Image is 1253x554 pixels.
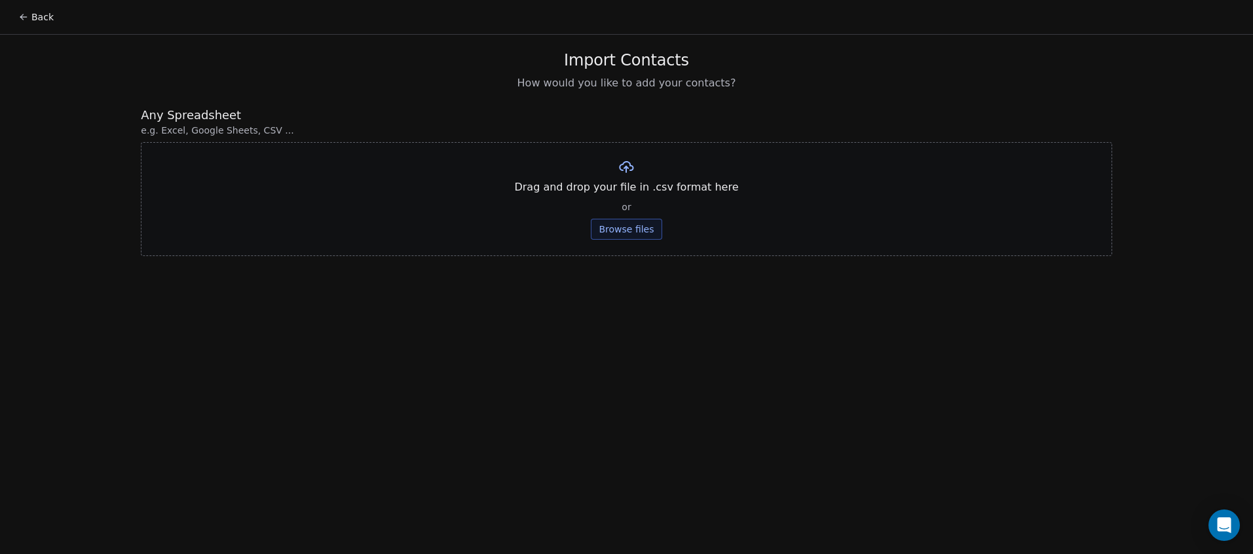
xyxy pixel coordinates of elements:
span: How would you like to add your contacts? [517,75,736,91]
button: Browse files [591,219,662,240]
div: Open Intercom Messenger [1208,509,1240,541]
span: Drag and drop your file in .csv format here [514,179,738,195]
span: Any Spreadsheet [141,107,1112,124]
button: Back [10,5,62,29]
span: e.g. Excel, Google Sheets, CSV ... [141,124,1112,137]
span: Import Contacts [564,50,689,70]
span: or [622,200,631,213]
